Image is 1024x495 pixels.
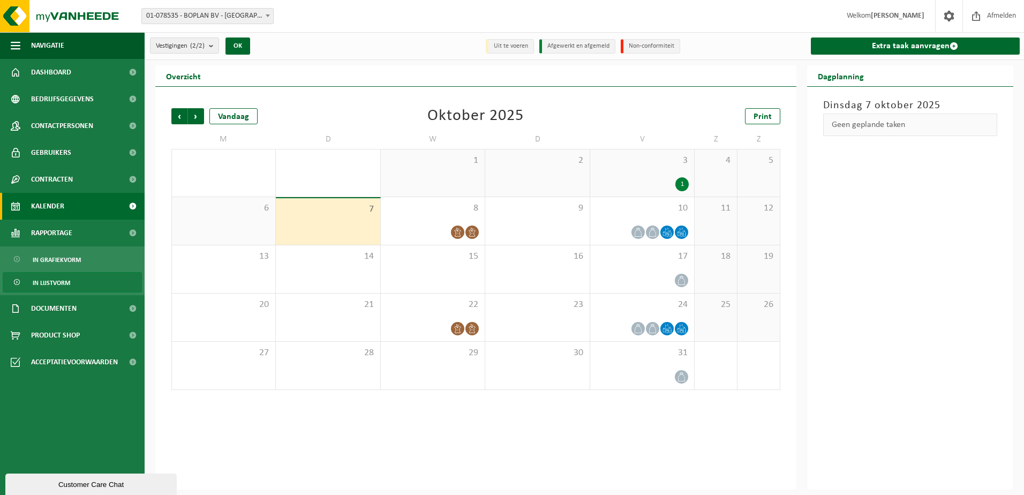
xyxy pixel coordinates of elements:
span: 12 [743,202,774,214]
span: Bedrijfsgegevens [31,86,94,112]
div: Geen geplande taken [823,114,998,136]
span: In lijstvorm [33,273,70,293]
div: Oktober 2025 [427,108,524,124]
button: OK [225,37,250,55]
count: (2/2) [190,42,205,49]
span: 11 [700,202,732,214]
span: 8 [386,202,479,214]
span: 15 [386,251,479,262]
span: Kalender [31,193,64,220]
strong: [PERSON_NAME] [871,12,924,20]
span: Vorige [171,108,187,124]
span: 13 [177,251,270,262]
td: D [276,130,380,149]
span: Volgende [188,108,204,124]
span: 30 [491,347,584,359]
iframe: chat widget [5,471,179,495]
div: 1 [675,177,689,191]
span: Contactpersonen [31,112,93,139]
span: 19 [743,251,774,262]
span: 23 [491,299,584,311]
td: Z [695,130,737,149]
span: 29 [386,347,479,359]
span: Contracten [31,166,73,193]
span: 28 [281,347,374,359]
span: Documenten [31,295,77,322]
span: 21 [281,299,374,311]
li: Uit te voeren [486,39,534,54]
a: Print [745,108,780,124]
h2: Dagplanning [807,65,875,86]
span: Print [754,112,772,121]
span: 22 [386,299,479,311]
span: 24 [596,299,689,311]
a: In lijstvorm [3,272,142,292]
a: Extra taak aanvragen [811,37,1020,55]
span: 27 [177,347,270,359]
span: 10 [596,202,689,214]
span: Rapportage [31,220,72,246]
span: 1 [386,155,479,167]
td: V [590,130,695,149]
span: Gebruikers [31,139,71,166]
h3: Dinsdag 7 oktober 2025 [823,97,998,114]
li: Afgewerkt en afgemeld [539,39,615,54]
span: 7 [281,204,374,215]
span: Vestigingen [156,38,205,54]
span: 9 [491,202,584,214]
td: D [485,130,590,149]
span: 2 [491,155,584,167]
span: 18 [700,251,732,262]
span: 26 [743,299,774,311]
span: Dashboard [31,59,71,86]
span: 01-078535 - BOPLAN BV - MOORSELE [141,8,274,24]
span: 3 [596,155,689,167]
span: Navigatie [31,32,64,59]
td: Z [737,130,780,149]
h2: Overzicht [155,65,212,86]
span: 5 [743,155,774,167]
div: Vandaag [209,108,258,124]
span: 01-078535 - BOPLAN BV - MOORSELE [142,9,273,24]
a: In grafiekvorm [3,249,142,269]
td: M [171,130,276,149]
span: 25 [700,299,732,311]
span: In grafiekvorm [33,250,81,270]
span: 6 [177,202,270,214]
span: 20 [177,299,270,311]
span: 14 [281,251,374,262]
span: Product Shop [31,322,80,349]
button: Vestigingen(2/2) [150,37,219,54]
li: Non-conformiteit [621,39,680,54]
span: 16 [491,251,584,262]
span: Acceptatievoorwaarden [31,349,118,376]
span: 31 [596,347,689,359]
span: 4 [700,155,732,167]
td: W [381,130,485,149]
span: 17 [596,251,689,262]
